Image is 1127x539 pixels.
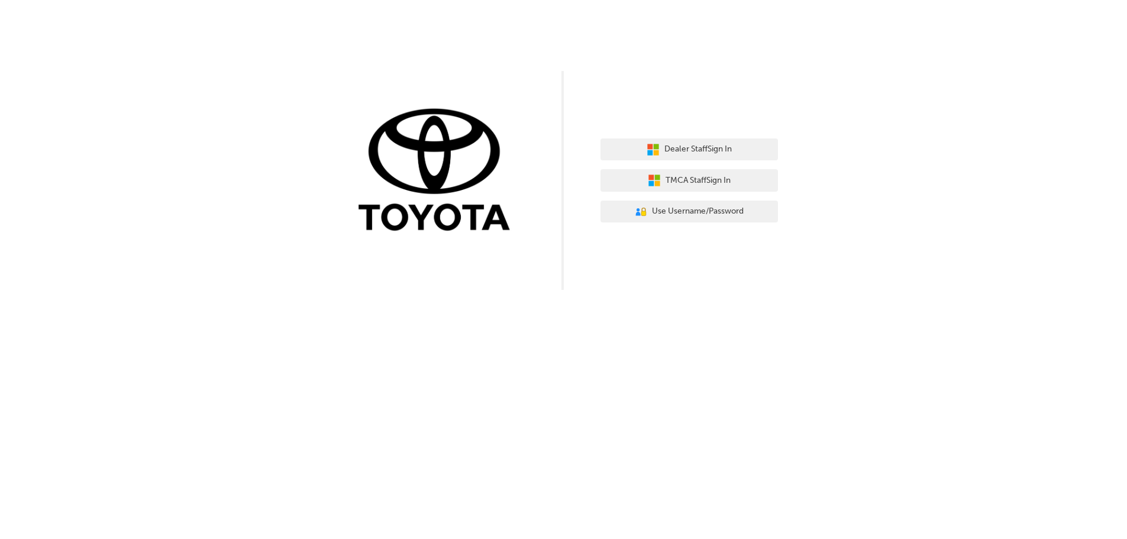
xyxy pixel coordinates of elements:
[600,138,778,161] button: Dealer StaffSign In
[600,169,778,192] button: TMCA StaffSign In
[350,106,527,237] img: Trak
[600,201,778,223] button: Use Username/Password
[666,174,731,188] span: TMCA Staff Sign In
[652,205,744,218] span: Use Username/Password
[664,143,732,156] span: Dealer Staff Sign In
